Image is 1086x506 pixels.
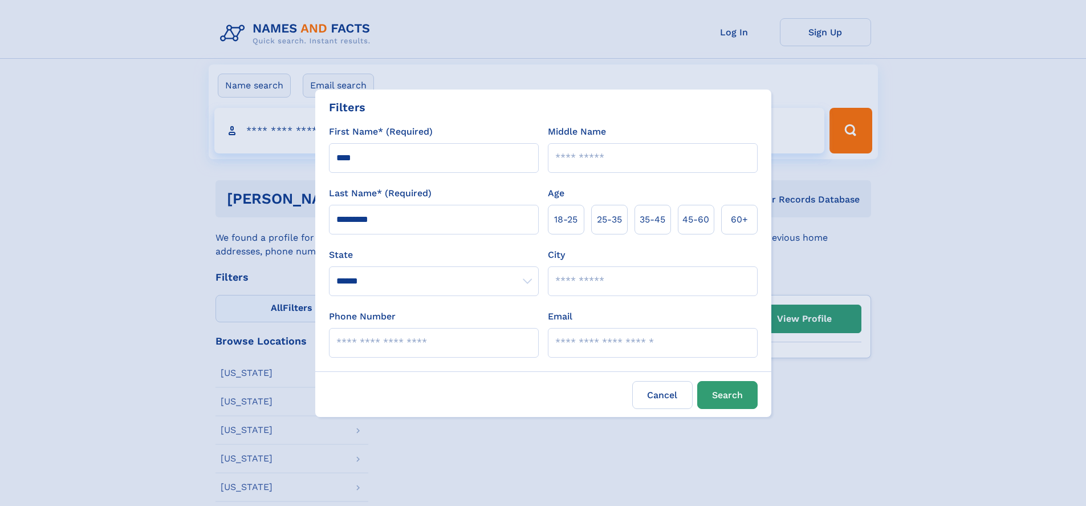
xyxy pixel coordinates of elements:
[548,187,564,200] label: Age
[548,125,606,139] label: Middle Name
[554,213,577,226] span: 18‑25
[329,125,433,139] label: First Name* (Required)
[548,248,565,262] label: City
[329,310,396,323] label: Phone Number
[731,213,748,226] span: 60+
[329,187,432,200] label: Last Name* (Required)
[548,310,572,323] label: Email
[329,99,365,116] div: Filters
[597,213,622,226] span: 25‑35
[682,213,709,226] span: 45‑60
[640,213,665,226] span: 35‑45
[697,381,758,409] button: Search
[329,248,539,262] label: State
[632,381,693,409] label: Cancel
